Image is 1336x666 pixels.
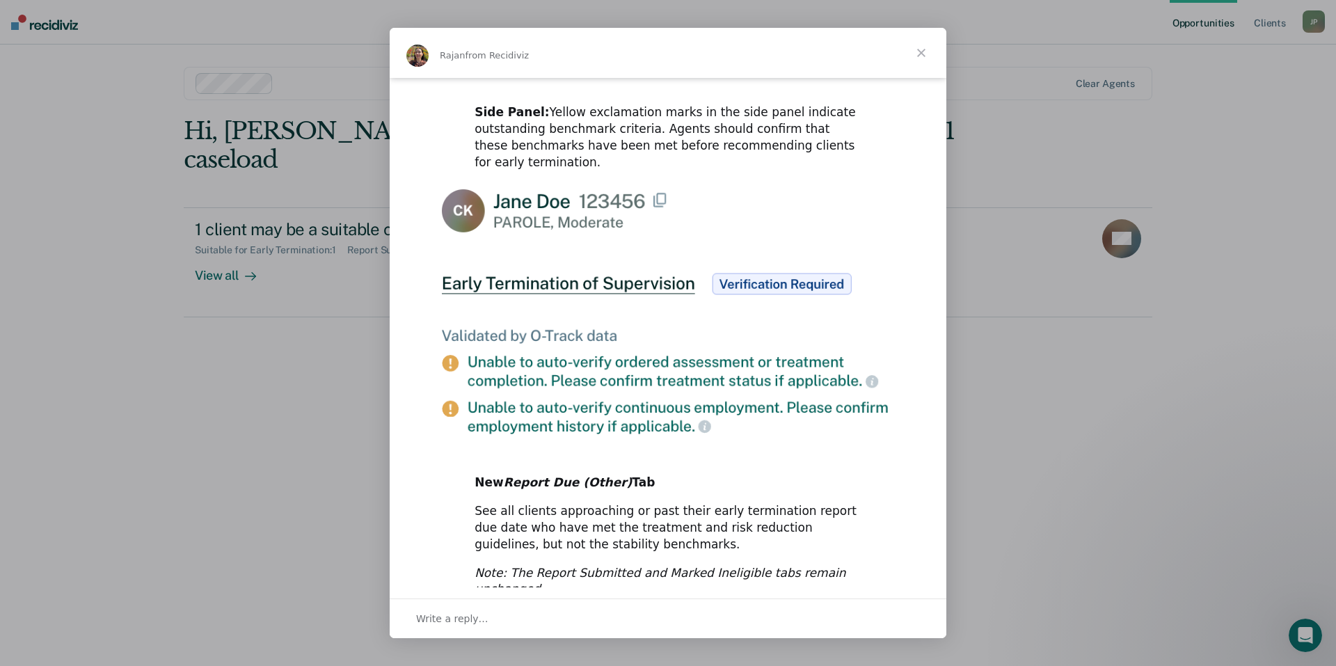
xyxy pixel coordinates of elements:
[475,104,861,171] div: Yellow exclamation marks in the side panel indicate outstanding benchmark criteria. Agents should...
[416,610,488,628] span: Write a reply…
[390,598,946,638] div: Open conversation and reply
[475,566,845,596] i: Note: The Report Submitted and Marked Ineligible tabs remain unchanged.
[440,50,466,61] span: Rajan
[896,28,946,78] span: Close
[466,50,530,61] span: from Recidiviz
[475,475,655,489] b: New Tab
[475,105,549,119] b: Side Panel:
[406,45,429,67] img: Profile image for Rajan
[475,503,861,553] div: See all clients approaching or past their early termination report due date who have met the trea...
[504,475,633,489] i: Report Due (Other)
